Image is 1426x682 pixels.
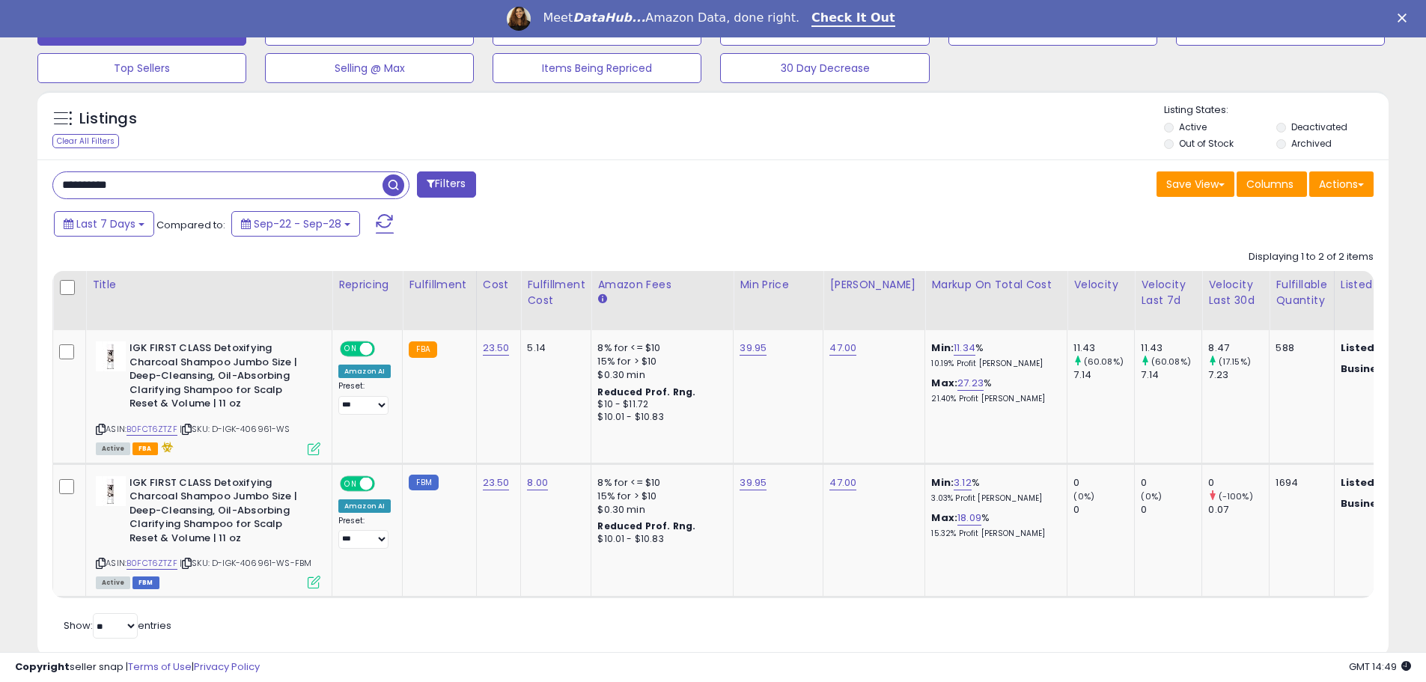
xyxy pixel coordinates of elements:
[483,277,515,293] div: Cost
[573,10,645,25] i: DataHub...
[1073,490,1094,502] small: (0%)
[341,477,360,490] span: ON
[158,442,174,452] i: hazardous material
[156,218,225,232] span: Compared to:
[931,475,954,490] b: Min:
[1208,277,1263,308] div: Velocity Last 30d
[597,476,722,490] div: 8% for <= $10
[96,341,320,453] div: ASIN:
[597,368,722,382] div: $0.30 min
[1179,137,1234,150] label: Out of Stock
[231,211,360,237] button: Sep-22 - Sep-28
[1237,171,1307,197] button: Columns
[811,10,895,27] a: Check It Out
[52,134,119,148] div: Clear All Filters
[527,475,548,490] a: 8.00
[597,386,695,398] b: Reduced Prof. Rng.
[1291,121,1347,133] label: Deactivated
[128,660,192,674] a: Terms of Use
[180,557,311,569] span: | SKU: D-IGK-406961-WS-FBM
[1179,121,1207,133] label: Active
[1219,490,1253,502] small: (-100%)
[1073,277,1128,293] div: Velocity
[1349,660,1411,674] span: 2025-10-6 14:49 GMT
[127,557,177,570] a: B0FCT6ZTZF
[1276,476,1322,490] div: 1694
[417,171,475,198] button: Filters
[132,576,159,589] span: FBM
[1141,503,1201,517] div: 0
[1246,177,1294,192] span: Columns
[597,411,722,424] div: $10.01 - $10.83
[931,341,1055,369] div: %
[931,529,1055,539] p: 15.32% Profit [PERSON_NAME]
[957,511,981,526] a: 18.09
[1073,476,1134,490] div: 0
[720,53,929,83] button: 30 Day Decrease
[1208,476,1269,490] div: 0
[254,216,341,231] span: Sep-22 - Sep-28
[1164,103,1389,118] p: Listing States:
[76,216,135,231] span: Last 7 Days
[597,503,722,517] div: $0.30 min
[54,211,154,237] button: Last 7 Days
[1084,356,1124,368] small: (60.08%)
[1398,13,1413,22] div: Close
[597,341,722,355] div: 8% for <= $10
[338,277,396,293] div: Repricing
[409,277,469,293] div: Fulfillment
[931,511,1055,539] div: %
[543,10,799,25] div: Meet Amazon Data, done right.
[1341,341,1409,355] b: Listed Price:
[925,271,1067,330] th: The percentage added to the cost of goods (COGS) that forms the calculator for Min & Max prices.
[931,476,1055,504] div: %
[15,660,70,674] strong: Copyright
[1141,277,1195,308] div: Velocity Last 7d
[92,277,326,293] div: Title
[829,277,918,293] div: [PERSON_NAME]
[493,53,701,83] button: Items Being Repriced
[483,475,510,490] a: 23.50
[1341,362,1423,376] b: Business Price:
[954,341,975,356] a: 11.34
[130,476,311,549] b: IGK FIRST CLASS Detoxifying Charcoal Shampoo Jumbo Size | Deep-Cleansing, Oil-Absorbing Clarifyin...
[265,53,474,83] button: Selling @ Max
[409,475,438,490] small: FBM
[1141,490,1162,502] small: (0%)
[931,277,1061,293] div: Markup on Total Cost
[409,341,436,358] small: FBA
[597,520,695,532] b: Reduced Prof. Rng.
[37,53,246,83] button: Top Sellers
[1276,341,1322,355] div: 588
[597,533,722,546] div: $10.01 - $10.83
[527,277,585,308] div: Fulfillment Cost
[1309,171,1374,197] button: Actions
[1073,341,1134,355] div: 11.43
[15,660,260,675] div: seller snap | |
[957,376,984,391] a: 27.23
[1141,476,1201,490] div: 0
[194,660,260,674] a: Privacy Policy
[79,109,137,130] h5: Listings
[1073,368,1134,382] div: 7.14
[338,365,391,378] div: Amazon AI
[597,490,722,503] div: 15% for > $10
[740,277,817,293] div: Min Price
[132,442,158,455] span: FBA
[597,293,606,306] small: Amazon Fees.
[931,376,957,390] b: Max:
[740,341,767,356] a: 39.95
[931,511,957,525] b: Max:
[483,341,510,356] a: 23.50
[931,341,954,355] b: Min:
[829,341,856,356] a: 47.00
[954,475,972,490] a: 3.12
[597,355,722,368] div: 15% for > $10
[96,476,126,506] img: 31Gf8INPP+L._SL40_.jpg
[597,277,727,293] div: Amazon Fees
[1157,171,1234,197] button: Save View
[507,7,531,31] img: Profile image for Georgie
[931,359,1055,369] p: 10.19% Profit [PERSON_NAME]
[931,377,1055,404] div: %
[1208,341,1269,355] div: 8.47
